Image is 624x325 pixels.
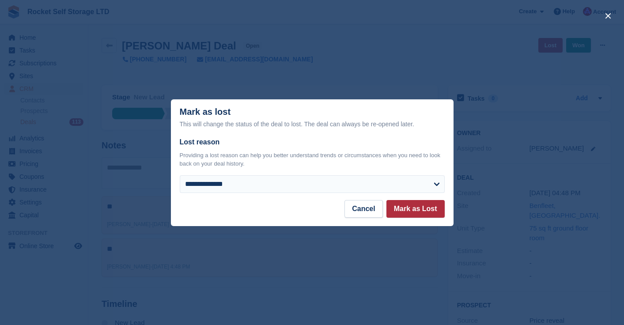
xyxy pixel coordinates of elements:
label: Lost reason [180,137,445,147]
button: Mark as Lost [386,200,445,218]
button: close [601,9,615,23]
div: This will change the status of the deal to lost. The deal can always be re-opened later. [180,119,445,129]
button: Cancel [344,200,382,218]
p: Providing a lost reason can help you better understand trends or circumstances when you need to l... [180,151,445,168]
div: Mark as lost [180,107,445,129]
